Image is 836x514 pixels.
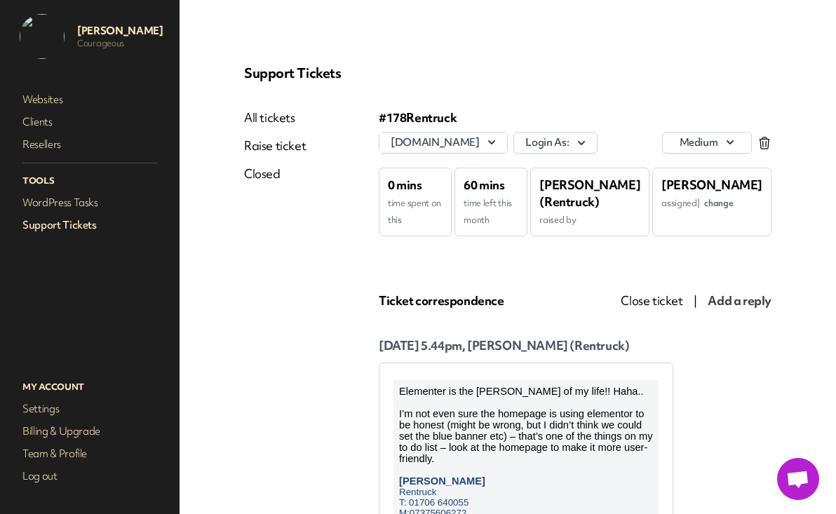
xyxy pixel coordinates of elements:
img: 0ed276ce-afa5-4bd8-9ecb-d866f85b5741.png [6,95,403,323]
span: change [704,197,733,209]
a: Billing & Upgrade [20,421,160,441]
a: Team & Profile [20,444,160,464]
a: WordPress Tasks [20,193,160,212]
a: Log out [20,466,160,486]
span: I’m not even sure the homepage is using elementor to be honest (might be wrong, but I didn’t thin... [6,28,259,84]
span: M:07375606272 [6,128,73,138]
span: T: 01706 640055 [6,117,75,128]
p: My Account [20,378,160,396]
span: Courageous <[EMAIL_ADDRESS][DOMAIN_NAME]> [DATE] 16:25 [PERSON_NAME] (Rentruck) <[PERSON_NAME][EM... [6,252,250,320]
button: [DOMAIN_NAME] [379,133,507,153]
a: Clients [20,112,160,132]
p: [PERSON_NAME] [77,24,163,38]
span: time spent on this [388,197,441,226]
a: Settings [20,399,160,419]
a: Closed [244,165,306,182]
p: We’ve got a strange issue at the minute on the Rentruck page. [6,28,259,50]
img: 3992c588-2433-42fe-ac39-5cce4b5c8b0c.png [6,159,110,238]
span: Add a reply [708,292,771,309]
span: From: [6,252,35,264]
span: [DOMAIN_NAME] [17,149,92,159]
span: Close ticket [621,292,682,309]
img: 6d81d127-fab3-46a3-8031-e28ab84ba42c.png [6,159,110,238]
a: Support Tickets [20,215,160,235]
div: Click to change priority [662,132,752,154]
span: Rentruck [6,107,43,117]
span: 0 mins [388,177,422,193]
span: | [694,292,697,309]
a: Websites [20,90,160,109]
a: [DOMAIN_NAME] [17,148,92,159]
b: Subject: [6,309,46,320]
span: time left this month [464,197,512,226]
b: To: [6,286,21,297]
p: Support Tickets [244,65,771,81]
p: Courageous [77,38,163,49]
a: All tickets [244,109,306,126]
a: Raise ticket [244,137,306,154]
a: [PERSON_NAME][EMAIL_ADDRESS][DOMAIN_NAME] [15,138,252,149]
span: 60 mins [464,177,504,193]
button: medium [662,132,752,154]
span: [PERSON_NAME] [6,95,92,107]
span: Courageous <[EMAIL_ADDRESS][DOMAIN_NAME]> [DATE] 16:38 [PERSON_NAME] (Rentruck) <[PERSON_NAME][EM... [6,252,250,320]
span: [PERSON_NAME] [661,177,762,193]
a: [DOMAIN_NAME] [17,149,94,159]
span: Ticket correspondence [379,292,504,309]
p: The homepage header appears to be huge compared to the other pages. [6,62,259,84]
p: [DATE] 5.44pm, [PERSON_NAME] (Rentruck) [379,337,673,354]
span: raised by [539,214,576,226]
span: [PERSON_NAME] (Rentruck) [539,177,640,210]
span: W: [6,149,94,159]
span: [DOMAIN_NAME] [20,149,95,159]
div: Click to delete ticket [757,136,771,150]
span: | [697,197,700,209]
p: Hi [6,6,259,17]
b: Sent: [6,275,32,286]
a: Open chat [777,458,819,500]
span: The logo is fine like that, it looks clean – its been that way for over a month. The issue arose ... [6,6,250,39]
span: W: [6,149,17,159]
div: #178 Rentruck [379,109,771,126]
button: Login As: [513,132,598,154]
a: Resellers [20,135,160,154]
span: E: [6,138,252,149]
span: E: [6,138,15,149]
span: [PERSON_NAME][EMAIL_ADDRESS][DOMAIN_NAME] [17,138,252,149]
span: Elementer is the [PERSON_NAME] of my life!! Haha.. [6,6,250,17]
span: assigned [661,197,733,209]
a: [PERSON_NAME][EMAIL_ADDRESS][DOMAIN_NAME] [15,137,250,149]
p: Tools [20,172,160,190]
span: The only change that has been made, is we took the important notice out – the [MEDICAL_DATA] info... [6,50,244,84]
